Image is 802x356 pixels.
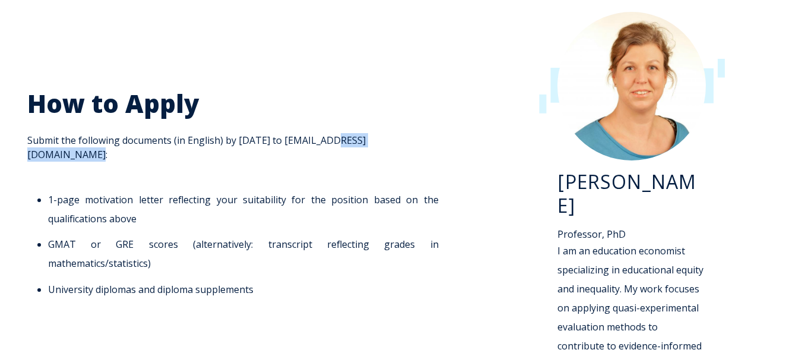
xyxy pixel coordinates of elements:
[27,88,445,299] span: Submit the following documents (in English) by [DATE] to [EMAIL_ADDRESS][DOMAIN_NAME]:
[557,227,706,241] div: Professor, PhD
[48,190,439,228] li: 1-page motivation letter reflecting your suitability for the position based on the qualifications...
[48,280,439,299] li: University diplomas and diploma supplements
[48,235,439,273] li: GMAT or GRE scores (alternatively: transcript reflecting grades in mathematics/statistics)
[557,12,706,160] img: _MG_9026_edited
[27,88,445,119] h2: How to Apply
[557,170,706,218] h3: [PERSON_NAME]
